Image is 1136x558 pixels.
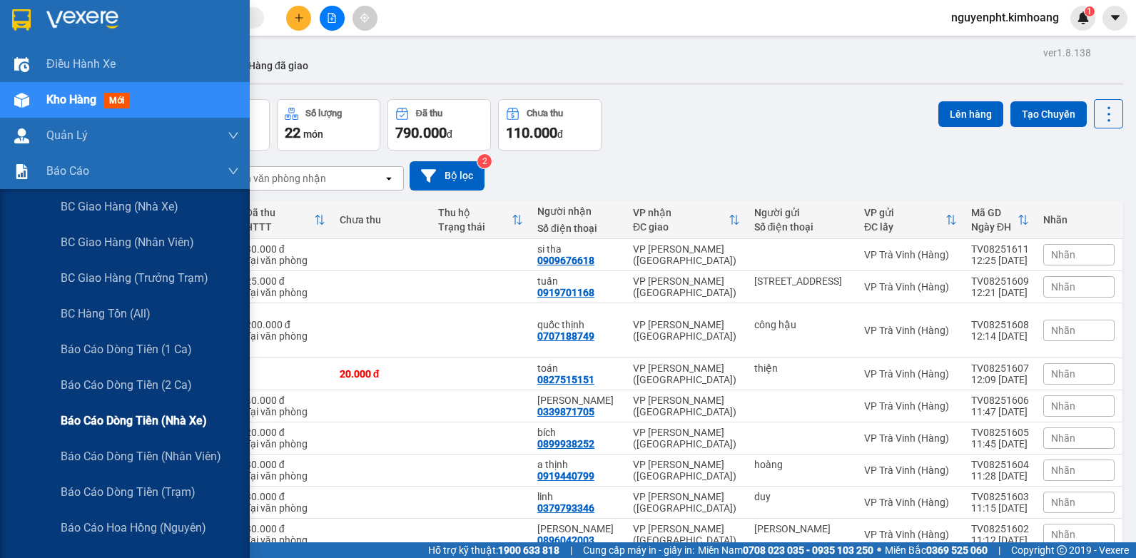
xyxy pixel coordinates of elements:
[537,255,594,266] div: 0909676618
[754,221,850,233] div: Số điện thoại
[698,542,873,558] span: Miền Nam
[387,99,491,151] button: Đã thu790.000đ
[971,287,1029,298] div: 12:21 [DATE]
[1087,6,1092,16] span: 1
[245,207,314,218] div: Đã thu
[61,233,194,251] span: BC giao hàng (nhân viên)
[14,93,29,108] img: warehouse-icon
[537,206,619,217] div: Người nhận
[277,99,380,151] button: Số lượng22món
[1043,214,1115,225] div: Nhãn
[1077,11,1090,24] img: icon-new-feature
[971,319,1029,330] div: TV08251608
[1102,6,1127,31] button: caret-down
[633,243,740,266] div: VP [PERSON_NAME] ([GEOGRAPHIC_DATA])
[971,406,1029,417] div: 11:47 [DATE]
[416,108,442,118] div: Đã thu
[340,214,425,225] div: Chưa thu
[438,221,512,233] div: Trạng thái
[238,201,333,239] th: Toggle SortBy
[61,198,178,215] span: BC giao hàng (nhà xe)
[245,221,314,233] div: HTTT
[228,130,239,141] span: down
[971,395,1029,406] div: TV08251606
[633,362,740,385] div: VP [PERSON_NAME] ([GEOGRAPHIC_DATA])
[971,523,1029,534] div: TV08251602
[477,154,492,168] sup: 2
[14,128,29,143] img: warehouse-icon
[1051,400,1075,412] span: Nhãn
[877,547,881,553] span: ⚪️
[245,275,325,287] div: 25.000 đ
[537,427,619,438] div: bích
[46,162,89,180] span: Báo cáo
[864,221,945,233] div: ĐC lấy
[537,374,594,385] div: 0827515151
[12,9,31,31] img: logo-vxr
[537,395,619,406] div: tuyết quyên
[245,459,325,470] div: 30.000 đ
[245,395,325,406] div: 40.000 đ
[498,99,602,151] button: Chưa thu110.000đ
[320,6,345,31] button: file-add
[633,207,729,218] div: VP nhận
[633,275,740,298] div: VP [PERSON_NAME] ([GEOGRAPHIC_DATA])
[864,281,957,293] div: VP Trà Vinh (Hàng)
[570,542,572,558] span: |
[864,529,957,540] div: VP Trà Vinh (Hàng)
[583,542,694,558] span: Cung cấp máy in - giấy in:
[294,13,304,23] span: plus
[447,128,452,140] span: đ
[633,221,729,233] div: ĐC giao
[971,502,1029,514] div: 11:15 [DATE]
[1051,529,1075,540] span: Nhãn
[245,287,325,298] div: Tại văn phòng
[743,544,873,556] strong: 0708 023 035 - 0935 103 250
[61,340,192,358] span: Báo cáo dòng tiền (1 ca)
[885,542,988,558] span: Miền Bắc
[754,275,850,287] div: út 10
[537,459,619,470] div: a thịnh
[1051,465,1075,476] span: Nhãn
[245,534,325,546] div: Tại văn phòng
[61,376,192,394] span: Báo cáo dòng tiền (2 ca)
[626,201,747,239] th: Toggle SortBy
[633,319,740,342] div: VP [PERSON_NAME] ([GEOGRAPHIC_DATA])
[971,221,1018,233] div: Ngày ĐH
[754,523,850,534] div: phương thảo
[1051,325,1075,336] span: Nhãn
[971,255,1029,266] div: 12:25 [DATE]
[857,201,964,239] th: Toggle SortBy
[633,491,740,514] div: VP [PERSON_NAME] ([GEOGRAPHIC_DATA])
[864,249,957,260] div: VP Trà Vinh (Hàng)
[971,438,1029,450] div: 11:45 [DATE]
[864,368,957,380] div: VP Trà Vinh (Hàng)
[864,465,957,476] div: VP Trà Vinh (Hàng)
[864,497,957,508] div: VP Trà Vinh (Hàng)
[971,275,1029,287] div: TV08251609
[245,243,325,255] div: 30.000 đ
[971,330,1029,342] div: 12:14 [DATE]
[633,395,740,417] div: VP [PERSON_NAME] ([GEOGRAPHIC_DATA])
[754,319,850,330] div: công hậu
[360,13,370,23] span: aim
[1051,249,1075,260] span: Nhãn
[971,243,1029,255] div: TV08251611
[61,412,207,430] span: Báo cáo dòng tiền (nhà xe)
[537,438,594,450] div: 0899938252
[754,362,850,374] div: thiện
[303,128,323,140] span: món
[237,49,320,83] button: Hàng đã giao
[245,502,325,514] div: Tại văn phòng
[537,491,619,502] div: linh
[1051,281,1075,293] span: Nhãn
[971,534,1029,546] div: 11:12 [DATE]
[431,201,530,239] th: Toggle SortBy
[61,519,206,537] span: Báo cáo hoa hồng (Nguyên)
[305,108,342,118] div: Số lượng
[527,108,563,118] div: Chưa thu
[46,55,116,73] span: Điều hành xe
[940,9,1070,26] span: nguyenpht.kimhoang
[285,124,300,141] span: 22
[971,207,1018,218] div: Mã GD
